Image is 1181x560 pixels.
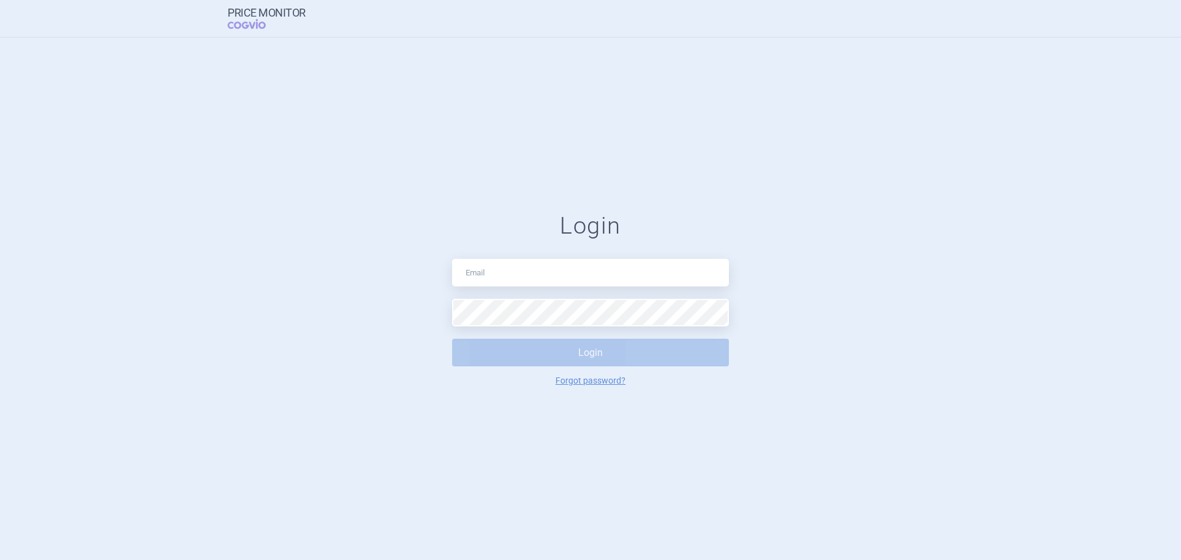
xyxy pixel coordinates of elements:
input: Email [452,259,729,286]
a: Price MonitorCOGVIO [228,7,306,30]
button: Login [452,339,729,366]
strong: Price Monitor [228,7,306,19]
h1: Login [452,212,729,240]
a: Forgot password? [555,376,626,385]
span: COGVIO [228,19,283,29]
